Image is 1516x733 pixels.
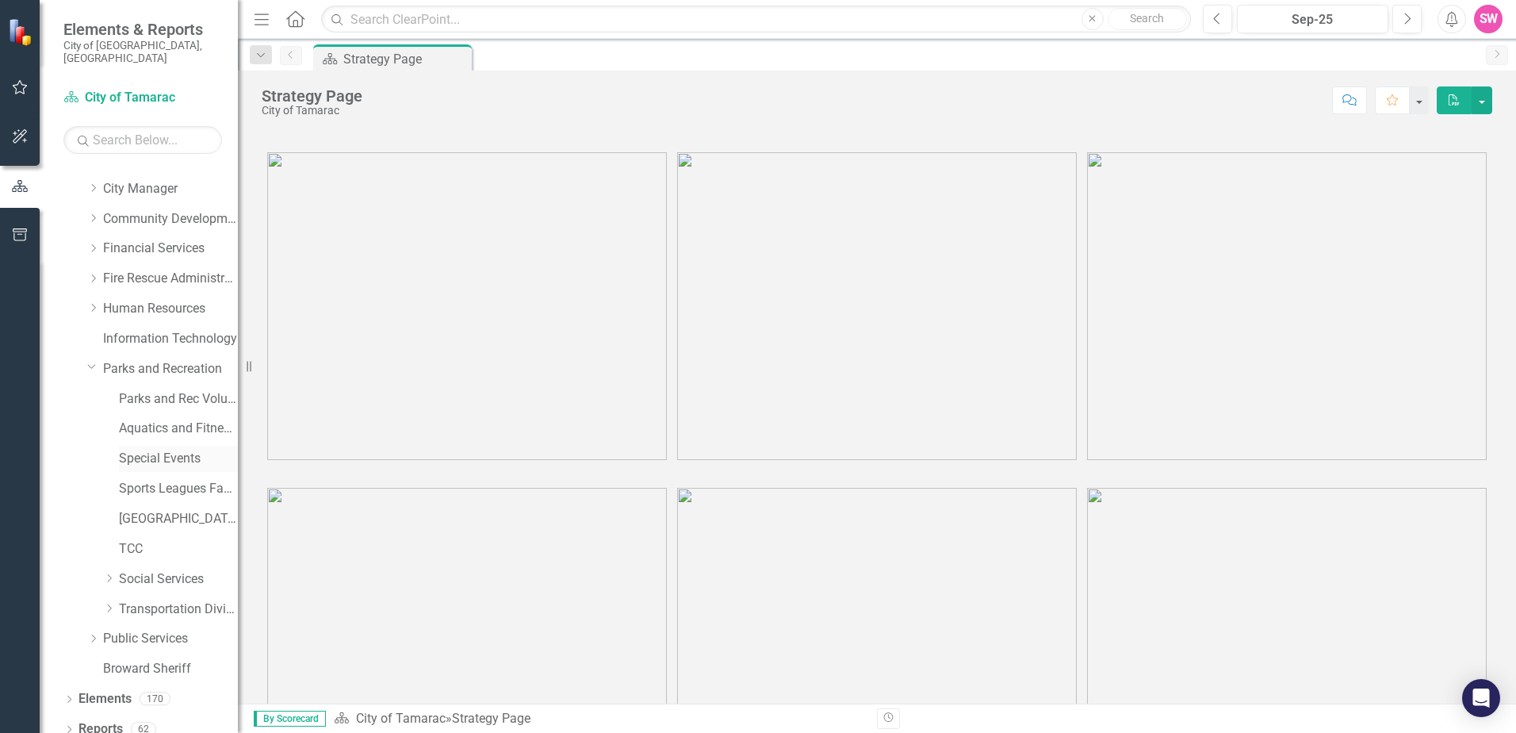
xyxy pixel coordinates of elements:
a: Parks and Recreation [103,360,238,378]
a: Social Services [119,570,238,589]
a: Special Events [119,450,238,468]
span: Search [1130,12,1164,25]
input: Search ClearPoint... [321,6,1191,33]
a: City Manager [103,180,238,198]
a: City of Tamarac [63,89,222,107]
small: City of [GEOGRAPHIC_DATA], [GEOGRAPHIC_DATA] [63,39,222,65]
input: Search Below... [63,126,222,154]
a: [GEOGRAPHIC_DATA] [119,510,238,528]
a: Community Development [103,210,238,228]
img: tamarac3%20v3.png [1087,152,1487,460]
div: Strategy Page [343,49,468,69]
button: Search [1108,8,1187,30]
div: Strategy Page [452,711,530,726]
span: By Scorecard [254,711,326,727]
a: Human Resources [103,300,238,318]
a: Public Services [103,630,238,648]
a: Parks and Rec Volunteers [119,390,238,409]
a: Transportation Division [119,601,238,619]
a: Financial Services [103,240,238,258]
a: Fire Rescue Administration [103,270,238,288]
a: TCC [119,540,238,558]
img: tamarac2%20v3.png [677,152,1077,460]
div: » [334,710,865,728]
img: ClearPoint Strategy [8,18,36,46]
img: tamarac1%20v3.png [267,152,667,460]
div: City of Tamarac [262,105,362,117]
div: Strategy Page [262,87,362,105]
a: City of Tamarac [356,711,446,726]
div: Open Intercom Messenger [1462,679,1500,717]
a: Aquatics and Fitness Center [119,420,238,438]
div: Sep-25 [1242,10,1383,29]
button: SW [1474,5,1503,33]
div: 170 [140,693,170,706]
a: Broward Sheriff [103,660,238,678]
button: Sep-25 [1237,5,1388,33]
a: Elements [78,690,132,708]
span: Elements & Reports [63,20,222,39]
a: Sports Leagues Facilities Fields [119,480,238,498]
a: Information Technology [103,330,238,348]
